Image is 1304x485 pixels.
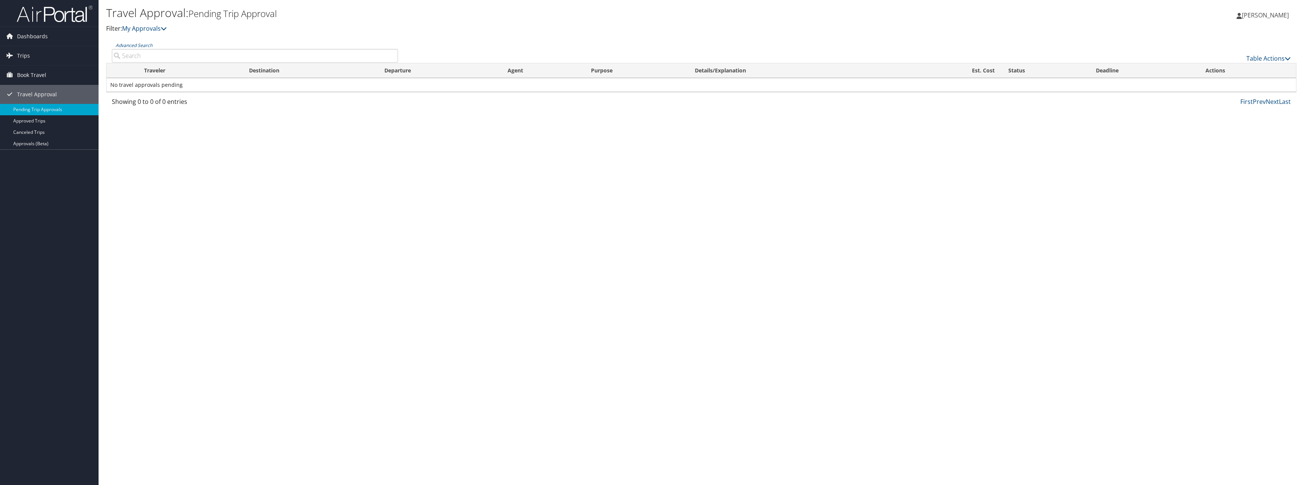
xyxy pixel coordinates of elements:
th: Purpose [584,63,688,78]
span: Book Travel [17,66,46,85]
a: My Approvals [122,24,167,33]
span: Trips [17,46,30,65]
th: Est. Cost: activate to sort column ascending [895,63,1002,78]
th: Status: activate to sort column ascending [1002,63,1089,78]
a: Last [1279,97,1291,106]
div: Showing 0 to 0 of 0 entries [112,97,398,110]
span: Dashboards [17,27,48,46]
a: Next [1266,97,1279,106]
td: No travel approvals pending [107,78,1296,92]
h1: Travel Approval: [106,5,900,21]
th: Traveler: activate to sort column ascending [137,63,242,78]
span: [PERSON_NAME] [1242,11,1289,19]
input: Advanced Search [112,49,398,63]
th: Deadline: activate to sort column descending [1089,63,1199,78]
img: airportal-logo.png [17,5,92,23]
a: Advanced Search [116,42,152,49]
a: First [1240,97,1253,106]
a: Table Actions [1246,54,1291,63]
th: Actions [1199,63,1296,78]
th: Agent [501,63,584,78]
span: Travel Approval [17,85,57,104]
th: Destination: activate to sort column ascending [242,63,378,78]
p: Filter: [106,24,900,34]
th: Details/Explanation [688,63,895,78]
th: Departure: activate to sort column ascending [378,63,501,78]
small: Pending Trip Approval [188,7,277,20]
a: [PERSON_NAME] [1237,4,1296,27]
a: Prev [1253,97,1266,106]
